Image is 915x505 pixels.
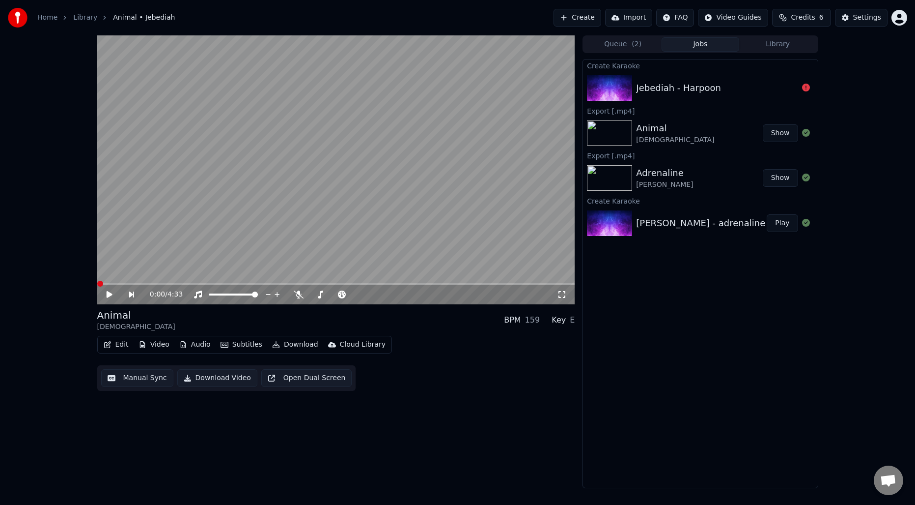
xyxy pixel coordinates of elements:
[150,290,173,299] div: /
[525,314,540,326] div: 159
[554,9,601,27] button: Create
[791,13,815,23] span: Credits
[874,466,903,495] div: Open chat
[261,369,352,387] button: Open Dual Screen
[37,13,175,23] nav: breadcrumb
[570,314,575,326] div: E
[113,13,175,23] span: Animal • Jebediah
[37,13,57,23] a: Home
[662,37,739,52] button: Jobs
[583,59,817,71] div: Create Karaoke
[632,39,641,49] span: ( 2 )
[175,338,215,352] button: Audio
[767,214,798,232] button: Play
[150,290,165,299] span: 0:00
[636,216,765,230] div: [PERSON_NAME] - adrenaline
[100,338,133,352] button: Edit
[739,37,817,52] button: Library
[636,135,714,145] div: [DEMOGRAPHIC_DATA]
[217,338,266,352] button: Subtitles
[504,314,521,326] div: BPM
[340,340,386,350] div: Cloud Library
[605,9,652,27] button: Import
[636,180,693,190] div: [PERSON_NAME]
[636,121,714,135] div: Animal
[583,149,817,161] div: Export [.mp4]
[101,369,173,387] button: Manual Sync
[97,308,175,322] div: Animal
[835,9,887,27] button: Settings
[656,9,694,27] button: FAQ
[552,314,566,326] div: Key
[73,13,97,23] a: Library
[853,13,881,23] div: Settings
[583,105,817,117] div: Export [.mp4]
[763,124,798,142] button: Show
[636,166,693,180] div: Adrenaline
[268,338,322,352] button: Download
[167,290,183,299] span: 4:33
[763,169,798,187] button: Show
[583,195,817,207] div: Create Karaoke
[584,37,662,52] button: Queue
[636,81,721,95] div: Jebediah - Harpoon
[772,9,831,27] button: Credits6
[97,322,175,332] div: [DEMOGRAPHIC_DATA]
[8,8,28,28] img: youka
[819,13,824,23] span: 6
[698,9,768,27] button: Video Guides
[135,338,173,352] button: Video
[177,369,257,387] button: Download Video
